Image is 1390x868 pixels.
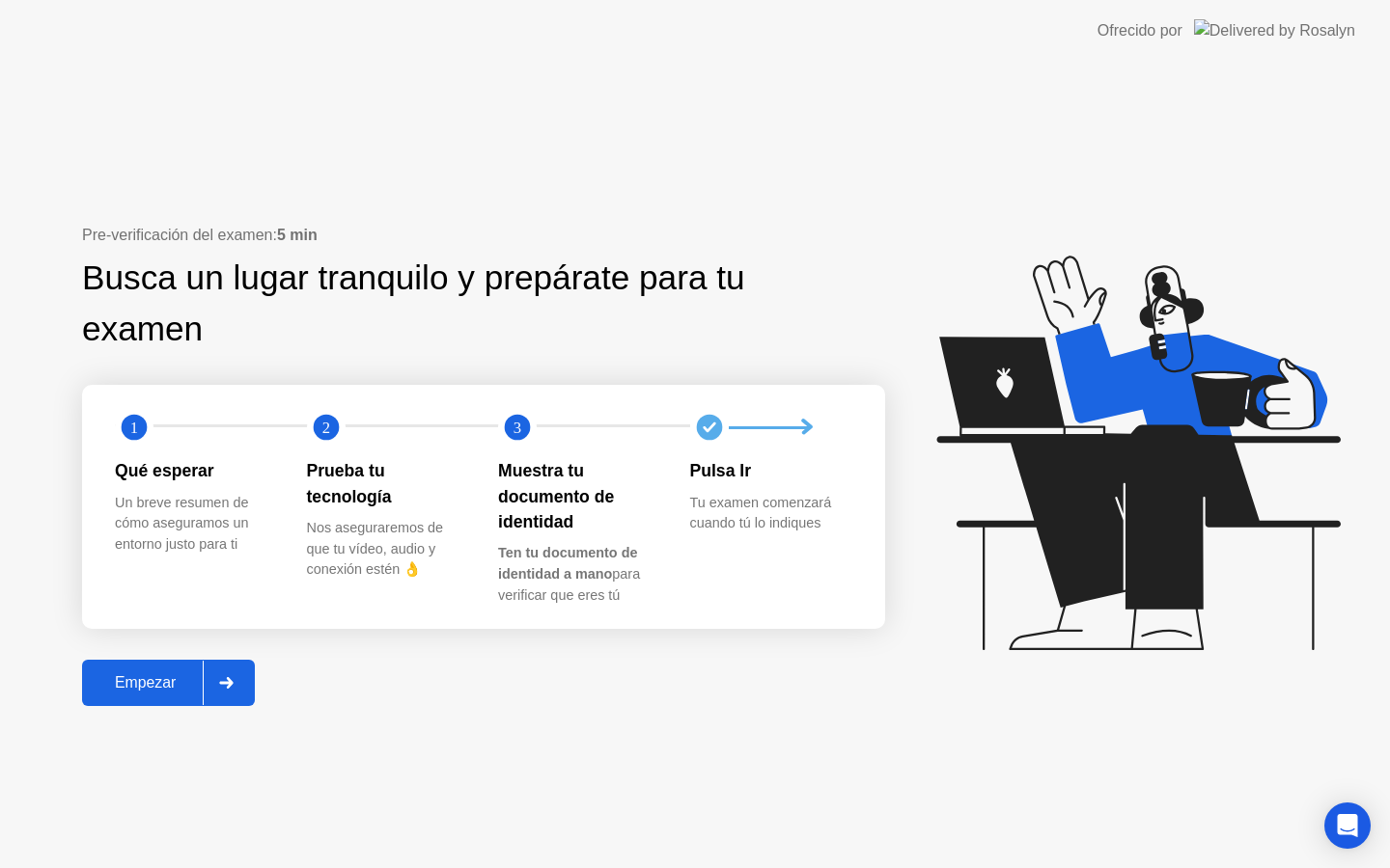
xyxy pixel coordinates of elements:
div: para verificar que eres tú [498,543,659,606]
b: Ten tu documento de identidad a mano [498,545,637,582]
div: Un breve resumen de cómo aseguramos un entorno justo para ti [115,493,276,556]
div: Empezar [88,674,203,692]
text: 1 [130,419,138,437]
b: 5 min [277,227,318,243]
div: Muestra tu documento de identidad [498,458,659,534]
text: 2 [321,419,329,437]
div: Qué esperar [115,458,276,483]
div: Pre-verificación del examen: [82,224,885,247]
div: Ofrecido por [1098,19,1182,42]
div: Prueba tu tecnología [307,458,468,509]
div: Busca un lugar tranquilo y prepárate para tu examen [82,253,763,355]
div: Tu examen comenzará cuando tú lo indiques [690,493,851,534]
div: Open Intercom Messenger [1324,802,1371,849]
button: Empezar [82,660,255,706]
img: Delivered by Rosalyn [1194,19,1355,41]
div: Nos aseguraremos de que tu vídeo, audio y conexión estén 👌 [307,518,468,581]
div: Pulsa Ir [690,458,851,483]
text: 3 [514,419,521,437]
